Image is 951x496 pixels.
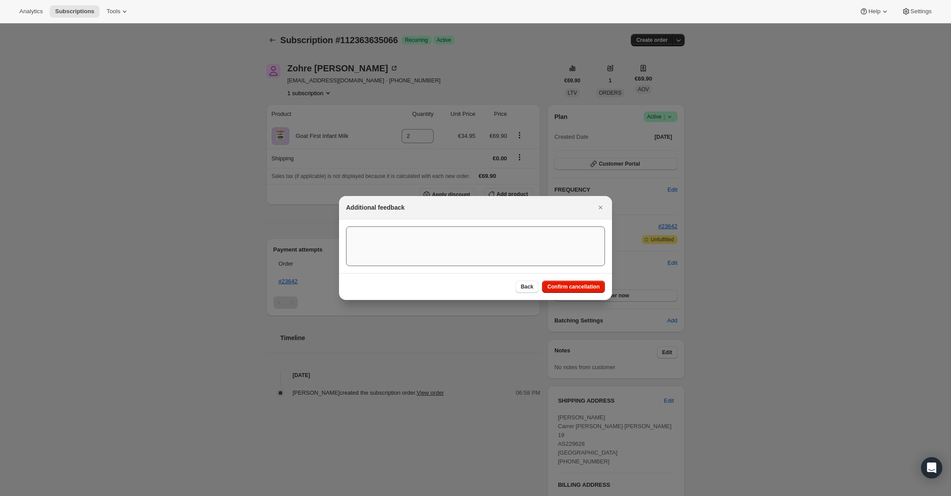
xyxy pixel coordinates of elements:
span: Subscriptions [55,8,94,15]
button: Back [516,281,539,293]
span: Help [868,8,880,15]
span: Settings [910,8,932,15]
button: Subscriptions [50,5,100,18]
span: Analytics [19,8,43,15]
span: Back [521,283,534,290]
button: Tools [101,5,134,18]
button: Close [594,201,607,214]
button: Settings [896,5,937,18]
button: Help [854,5,894,18]
span: Confirm cancellation [547,283,600,290]
span: Tools [107,8,120,15]
button: Analytics [14,5,48,18]
button: Confirm cancellation [542,281,605,293]
h2: Additional feedback [346,203,405,212]
div: Open Intercom Messenger [921,457,942,478]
